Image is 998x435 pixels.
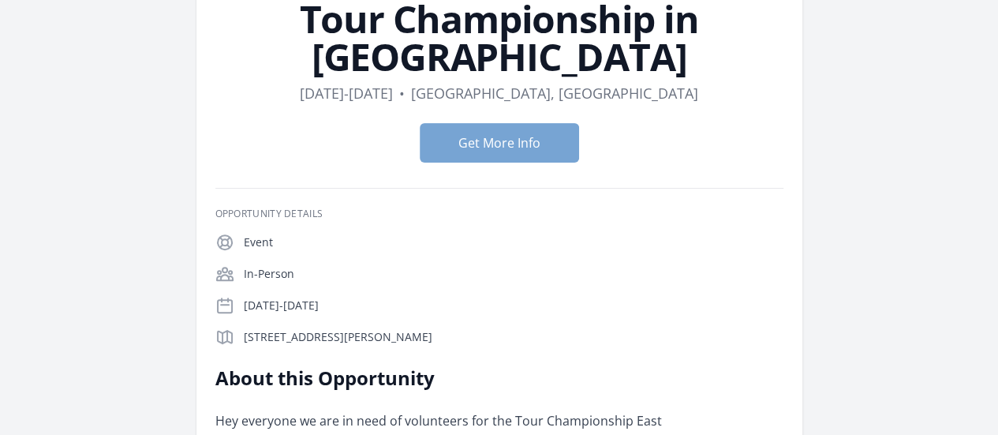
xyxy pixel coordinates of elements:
[215,366,677,391] h2: About this Opportunity
[411,82,698,104] dd: [GEOGRAPHIC_DATA], [GEOGRAPHIC_DATA]
[244,329,783,345] p: [STREET_ADDRESS][PERSON_NAME]
[420,123,579,163] button: Get More Info
[399,82,405,104] div: •
[244,266,783,282] p: In-Person
[244,234,783,250] p: Event
[215,208,783,220] h3: Opportunity Details
[300,82,393,104] dd: [DATE]-[DATE]
[244,298,783,313] p: [DATE]-[DATE]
